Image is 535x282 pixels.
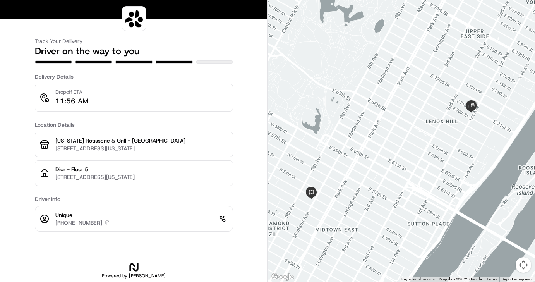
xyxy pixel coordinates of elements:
h3: Track Your Delivery [35,37,233,45]
p: Unique [55,211,110,219]
span: [PERSON_NAME] [129,273,166,279]
p: [PHONE_NUMBER] [55,219,102,227]
h3: Location Details [35,121,233,129]
h2: Driver on the way to you [35,45,233,57]
h2: Powered by [102,273,166,279]
img: logo-public_tracking_screen-Sharebite-1703187580717.png [123,8,144,29]
p: [STREET_ADDRESS][US_STATE] [55,173,228,181]
a: Terms (opens in new tab) [486,277,497,281]
p: [STREET_ADDRESS][US_STATE] [55,144,228,152]
p: [US_STATE] Rotisserie & Grill - [GEOGRAPHIC_DATA] [55,137,228,144]
button: Keyboard shortcuts [401,277,435,282]
p: Dropoff ETA [55,89,88,96]
img: Google [270,272,295,282]
h3: Delivery Details [35,73,233,81]
a: Open this area in Google Maps (opens a new window) [270,272,295,282]
button: Map camera controls [516,257,531,273]
span: Map data ©2025 Google [439,277,482,281]
p: 11:56 AM [55,96,88,107]
p: Dior - Floor 5 [55,165,228,173]
a: Report a map error [502,277,533,281]
h3: Driver Info [35,195,233,203]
